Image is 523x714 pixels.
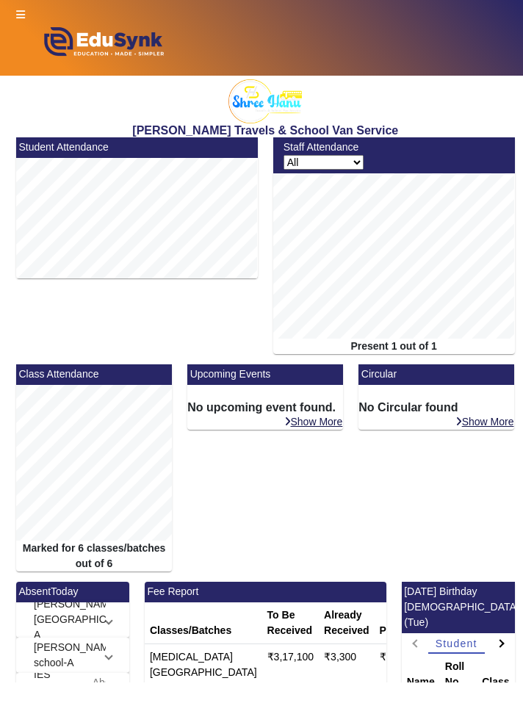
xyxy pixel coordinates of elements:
div: Present 1 out of 1 [273,339,515,354]
td: ₹3,300 [319,643,374,685]
mat-card-header: Class Attendance [16,364,172,385]
th: Class [477,654,514,696]
th: To Be Received [262,602,320,644]
mat-expansion-panel-header: [PERSON_NAME] school-A [16,638,129,673]
th: Pending [375,602,432,644]
h2: [PERSON_NAME] Travels & School Van Service [9,123,523,137]
mat-expansion-panel-header: IES SCHOOL-AAbsent = 1 [16,673,129,708]
th: Name [402,654,440,696]
span: Student [436,638,477,649]
mat-expansion-panel-header: [PERSON_NAME][GEOGRAPHIC_DATA]-A [16,602,129,638]
img: 2bec4155-9170-49cd-8f97-544ef27826c4 [228,79,302,123]
h6: No upcoming event found. [187,400,343,414]
div: Staff Attendance [275,140,462,155]
a: Show More [284,415,344,428]
mat-card-header: Upcoming Events [187,364,343,385]
mat-card-header: Circular [358,364,514,385]
mat-panel-title: [PERSON_NAME][GEOGRAPHIC_DATA]-A [34,596,144,643]
td: ₹3,17,100 [262,643,320,685]
td: [MEDICAL_DATA][GEOGRAPHIC_DATA] [145,643,262,685]
div: Marked for 6 classes/batches out of 6 [16,541,172,571]
img: edusynk-logo.png [16,23,189,68]
td: ₹3,13,800 [375,643,432,685]
mat-card-header: AbsentToday [16,582,129,602]
th: Roll No. [440,654,477,696]
h6: No Circular found [358,400,514,414]
th: Classes/Batches [145,602,262,644]
mat-card-header: [DATE] Birthday [DEMOGRAPHIC_DATA] (Tue) [402,582,515,633]
mat-panel-title: [PERSON_NAME] school-A [34,640,118,671]
mat-card-header: Student Attendance [16,137,258,158]
th: Already Received [319,602,374,644]
mat-card-header: Fee Report [145,582,386,602]
a: Show More [455,415,515,428]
